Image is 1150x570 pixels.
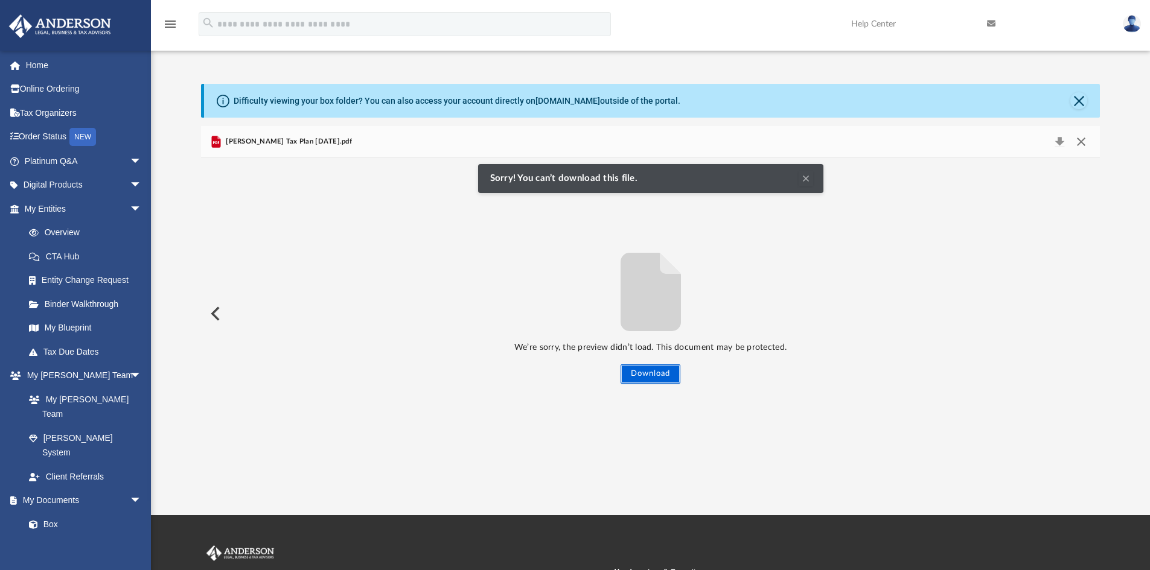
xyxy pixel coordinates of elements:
div: NEW [69,128,96,146]
a: [DOMAIN_NAME] [535,96,600,106]
span: [PERSON_NAME] Tax Plan [DATE].pdf [223,136,352,147]
a: [PERSON_NAME] System [17,426,154,464]
button: Download [1049,133,1070,150]
p: We’re sorry, the preview didn’t load. This document may be protected. [201,340,1100,355]
img: User Pic [1123,15,1141,33]
a: menu [163,23,177,31]
span: Sorry! You can’t download this file. [490,173,644,184]
img: Anderson Advisors Platinum Portal [5,14,115,38]
div: Preview [201,126,1100,469]
a: Tax Due Dates [17,340,160,364]
a: Box [17,512,148,536]
a: Entity Change Request [17,268,160,293]
a: My [PERSON_NAME] Team [17,387,148,426]
a: My Blueprint [17,316,154,340]
a: My Entitiesarrow_drop_down [8,197,160,221]
a: Client Referrals [17,464,154,489]
i: search [202,16,215,30]
button: Close [1070,92,1087,109]
a: Online Ordering [8,77,160,101]
button: Previous File [201,297,228,331]
a: CTA Hub [17,244,160,268]
span: arrow_drop_down [130,197,154,221]
span: arrow_drop_down [130,364,154,388]
a: Digital Productsarrow_drop_down [8,173,160,197]
button: Download [621,364,680,384]
a: Overview [17,221,160,245]
span: arrow_drop_down [130,489,154,513]
div: File preview [201,158,1100,469]
a: Platinum Q&Aarrow_drop_down [8,149,160,173]
a: Order StatusNEW [8,125,160,150]
i: menu [163,17,177,31]
a: Tax Organizers [8,101,160,125]
button: Clear Notification [799,171,813,186]
a: My Documentsarrow_drop_down [8,489,154,513]
a: Home [8,53,160,77]
a: My [PERSON_NAME] Teamarrow_drop_down [8,364,154,388]
button: Close [1070,133,1092,150]
a: Binder Walkthrough [17,292,160,316]
span: arrow_drop_down [130,149,154,174]
div: Difficulty viewing your box folder? You can also access your account directly on outside of the p... [234,95,680,107]
img: Anderson Advisors Platinum Portal [204,545,276,561]
span: arrow_drop_down [130,173,154,198]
